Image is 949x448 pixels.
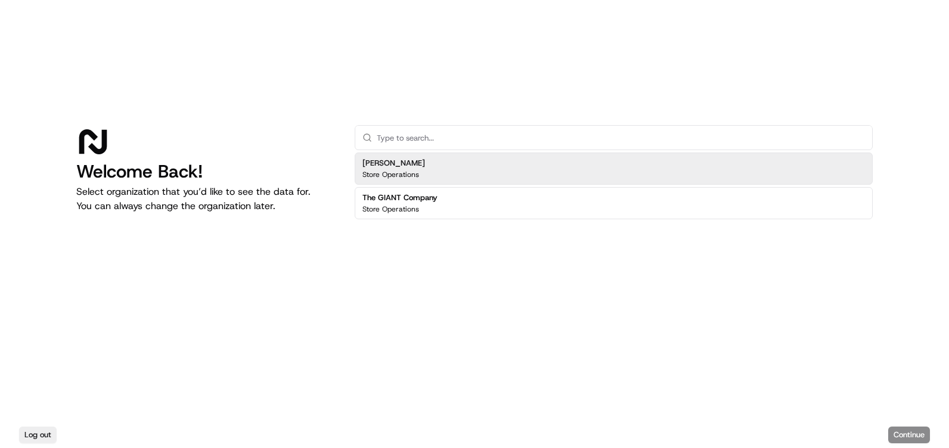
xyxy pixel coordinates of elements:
p: Store Operations [362,204,419,214]
p: Select organization that you’d like to see the data for. You can always change the organization l... [76,185,336,213]
h1: Welcome Back! [76,161,336,182]
div: Suggestions [355,150,873,222]
h2: The GIANT Company [362,192,438,203]
button: Log out [19,427,57,443]
h2: [PERSON_NAME] [362,158,425,169]
input: Type to search... [377,126,865,150]
p: Store Operations [362,170,419,179]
